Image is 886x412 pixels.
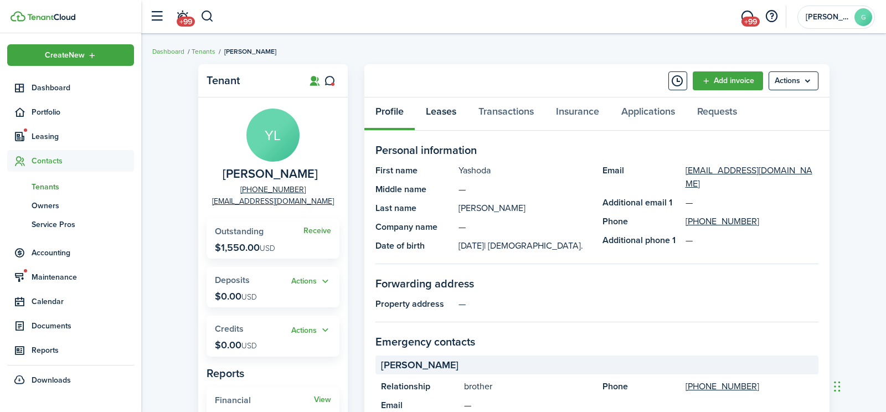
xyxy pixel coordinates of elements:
[172,3,193,31] a: Notifications
[215,339,257,351] p: $0.00
[686,215,759,228] a: [PHONE_NUMBER]
[240,184,306,195] a: [PHONE_NUMBER]
[27,14,75,20] img: TenantCloud
[459,202,591,215] panel-main-description: [PERSON_NAME]
[314,395,331,404] a: View
[736,3,758,31] a: Messaging
[459,239,591,253] panel-main-description: [DATE]
[7,177,134,196] a: Tenants
[375,164,453,177] panel-main-title: First name
[177,17,195,27] span: +99
[381,380,459,393] panel-main-title: Relationship
[686,380,759,393] a: [PHONE_NUMBER]
[32,247,134,259] span: Accounting
[291,275,331,288] button: Actions
[215,225,264,238] span: Outstanding
[831,359,886,412] iframe: Chat Widget
[375,333,818,350] panel-main-section-title: Emergency contacts
[806,13,850,21] span: Gretchen
[375,239,453,253] panel-main-title: Date of birth
[200,7,214,26] button: Search
[854,8,872,26] avatar-text: G
[769,71,818,90] menu-btn: Actions
[375,202,453,215] panel-main-title: Last name
[602,164,680,190] panel-main-title: Email
[146,6,167,27] button: Open sidebar
[602,196,680,209] panel-main-title: Additional email 1
[32,374,71,386] span: Downloads
[459,220,591,234] panel-main-description: —
[467,97,545,131] a: Transactions
[7,339,134,361] a: Reports
[459,183,591,196] panel-main-description: —
[381,399,459,412] panel-main-title: Email
[7,196,134,215] a: Owners
[484,239,583,252] span: | [DEMOGRAPHIC_DATA].
[32,296,134,307] span: Calendar
[602,215,680,228] panel-main-title: Phone
[375,142,818,158] panel-main-section-title: Personal information
[45,51,85,59] span: Create New
[769,71,818,90] button: Open menu
[215,242,275,253] p: $1,550.00
[7,215,134,234] a: Service Pros
[464,380,591,393] panel-main-description: brother
[668,71,687,90] button: Timeline
[32,219,134,230] span: Service Pros
[215,274,250,286] span: Deposits
[11,11,25,22] img: TenantCloud
[32,200,134,212] span: Owners
[32,320,134,332] span: Documents
[32,82,134,94] span: Dashboard
[223,167,318,181] span: Yashoda Lall
[32,181,134,193] span: Tenants
[693,71,763,90] a: Add invoice
[375,275,818,292] panel-main-section-title: Forwarding address
[610,97,686,131] a: Applications
[291,324,331,337] button: Actions
[291,275,331,288] button: Open menu
[303,226,331,235] a: Receive
[32,271,134,283] span: Maintenance
[602,234,680,247] panel-main-title: Additional phone 1
[834,370,841,403] div: Drag
[7,77,134,99] a: Dashboard
[686,97,748,131] a: Requests
[224,47,276,56] span: [PERSON_NAME]
[32,155,134,167] span: Contacts
[215,322,244,335] span: Credits
[686,164,818,190] a: [EMAIL_ADDRESS][DOMAIN_NAME]
[7,44,134,66] button: Open menu
[192,47,215,56] a: Tenants
[32,344,134,356] span: Reports
[215,291,257,302] p: $0.00
[459,164,591,177] panel-main-description: Yashoda
[741,17,760,27] span: +99
[246,109,300,162] avatar-text: YL
[459,297,818,311] panel-main-description: —
[375,220,453,234] panel-main-title: Company name
[207,74,295,87] panel-main-title: Tenant
[381,358,459,373] span: [PERSON_NAME]
[207,365,339,382] panel-main-subtitle: Reports
[375,297,453,311] panel-main-title: Property address
[215,395,314,405] widget-stats-title: Financial
[32,131,134,142] span: Leasing
[291,324,331,337] button: Open menu
[545,97,610,131] a: Insurance
[762,7,781,26] button: Open resource center
[241,291,257,303] span: USD
[241,340,257,352] span: USD
[415,97,467,131] a: Leases
[212,195,334,207] a: [EMAIL_ADDRESS][DOMAIN_NAME]
[260,243,275,254] span: USD
[375,183,453,196] panel-main-title: Middle name
[152,47,184,56] a: Dashboard
[602,380,680,393] panel-main-title: Phone
[32,106,134,118] span: Portfolio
